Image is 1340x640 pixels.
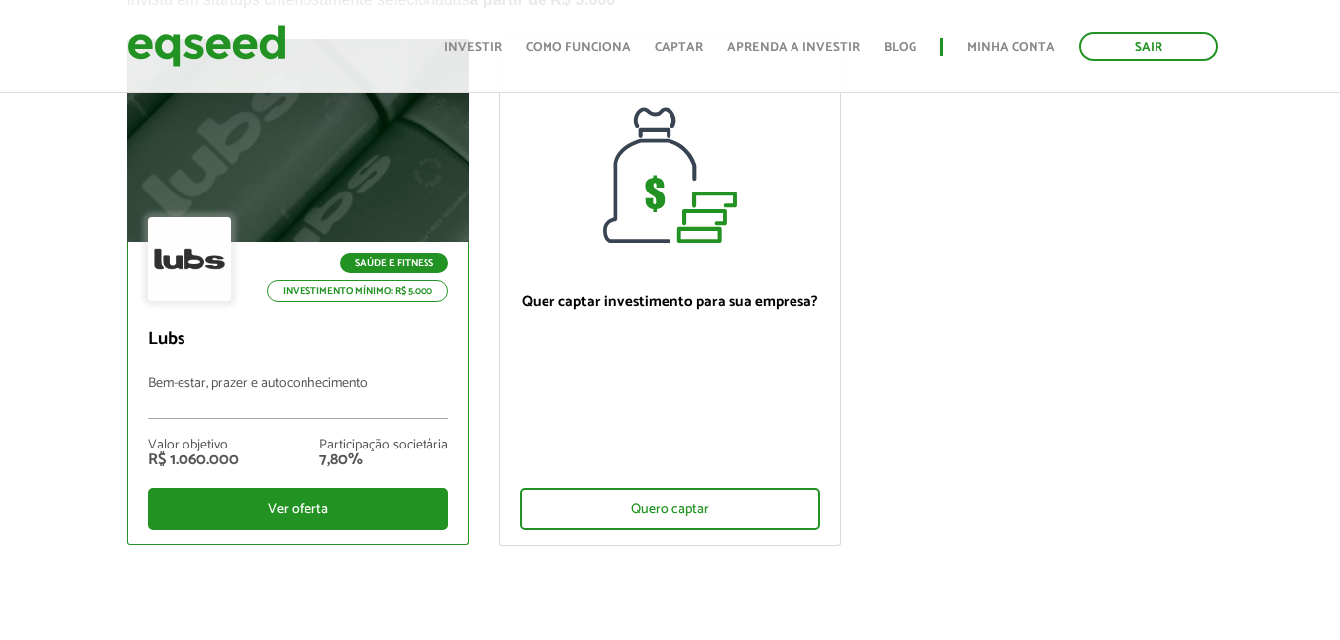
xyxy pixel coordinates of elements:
p: Investimento mínimo: R$ 5.000 [267,280,448,302]
a: Minha conta [967,41,1055,54]
p: Quer captar investimento para sua empresa? [520,293,820,311]
a: Saúde e Fitness Investimento mínimo: R$ 5.000 Lubs Bem-estar, prazer e autoconhecimento Valor obj... [127,39,469,545]
a: Quer captar investimento para sua empresa? Quero captar [499,39,841,546]
p: Saúde e Fitness [340,253,448,273]
a: Aprenda a investir [727,41,860,54]
div: Quero captar [520,488,820,530]
a: Blog [884,41,916,54]
p: Lubs [148,329,448,351]
img: EqSeed [127,20,286,72]
div: Ver oferta [148,488,448,530]
p: Bem-estar, prazer e autoconhecimento [148,376,448,419]
a: Como funciona [526,41,631,54]
div: 7,80% [319,452,448,468]
div: R$ 1.060.000 [148,452,239,468]
a: Sair [1079,32,1218,61]
a: Captar [655,41,703,54]
div: Participação societária [319,439,448,452]
div: Valor objetivo [148,439,239,452]
a: Investir [444,41,502,54]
